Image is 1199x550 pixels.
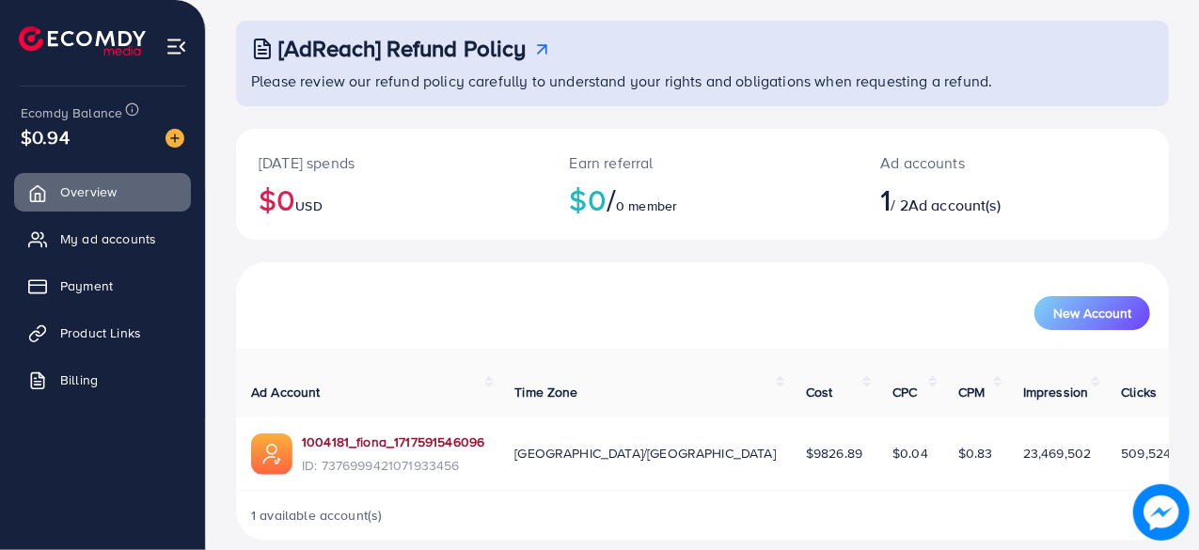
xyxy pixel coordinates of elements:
button: New Account [1034,296,1150,330]
h2: $0 [570,181,836,217]
span: 1 available account(s) [251,506,383,525]
span: Payment [60,276,113,295]
h2: $0 [259,181,525,217]
a: 1004181_fiona_1717591546096 [302,432,484,451]
span: CPC [892,383,917,401]
img: logo [19,26,146,55]
span: $0.04 [892,444,928,463]
span: Ad Account [251,383,321,401]
h3: [AdReach] Refund Policy [278,35,527,62]
p: Ad accounts [880,151,1068,174]
span: 0 member [616,196,677,215]
span: My ad accounts [60,229,156,248]
span: Billing [60,370,98,389]
span: $0.94 [21,123,70,150]
h2: / 2 [880,181,1068,217]
span: CPM [958,383,985,401]
img: menu [166,36,187,57]
span: Ecomdy Balance [21,103,122,122]
img: image [166,129,184,148]
a: Product Links [14,314,191,352]
span: Cost [806,383,833,401]
span: 1 [880,178,891,221]
img: image [1133,484,1190,541]
a: My ad accounts [14,220,191,258]
span: Time Zone [514,383,577,401]
span: Impression [1023,383,1089,401]
a: Billing [14,361,191,399]
span: 509,524 [1121,444,1171,463]
p: Earn referral [570,151,836,174]
p: [DATE] spends [259,151,525,174]
a: Overview [14,173,191,211]
span: USD [295,196,322,215]
span: Clicks [1121,383,1157,401]
span: $0.83 [958,444,993,463]
span: Ad account(s) [908,195,1001,215]
p: Please review our refund policy carefully to understand your rights and obligations when requesti... [251,70,1158,92]
img: ic-ads-acc.e4c84228.svg [251,433,292,475]
span: [GEOGRAPHIC_DATA]/[GEOGRAPHIC_DATA] [514,444,776,463]
span: / [607,178,616,221]
a: Payment [14,267,191,305]
span: 23,469,502 [1023,444,1092,463]
span: ID: 7376999421071933456 [302,456,484,475]
span: New Account [1053,306,1131,320]
span: Overview [60,182,117,201]
span: Product Links [60,323,141,342]
span: $9826.89 [806,444,862,463]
